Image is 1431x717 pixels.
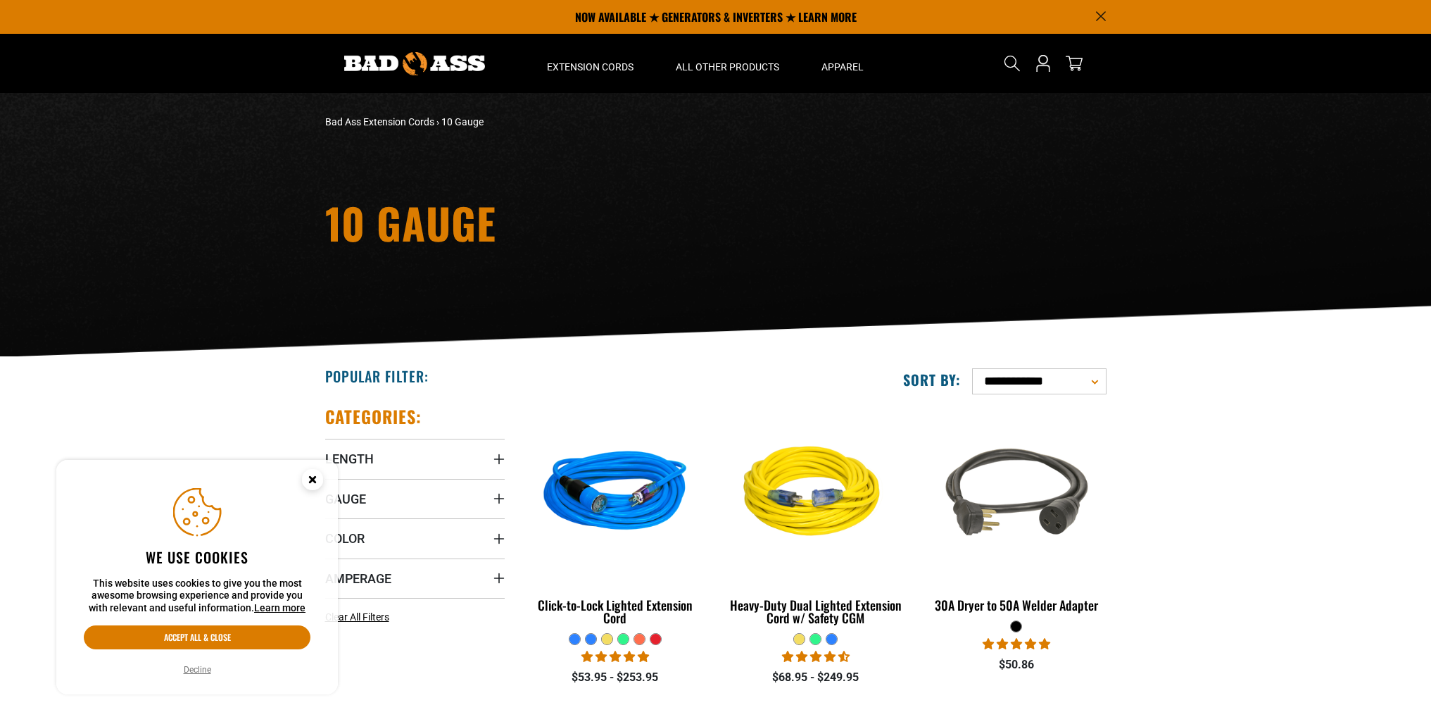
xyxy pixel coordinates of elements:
span: Clear All Filters [325,611,389,623]
div: 30A Dryer to 50A Welder Adapter [926,599,1106,611]
p: This website uses cookies to give you the most awesome browsing experience and provide you with r... [84,578,310,615]
h2: Popular Filter: [325,367,429,385]
button: Accept all & close [84,625,310,649]
a: Bad Ass Extension Cords [325,116,434,127]
h2: Categories: [325,406,422,428]
div: $50.86 [926,656,1106,673]
button: Decline [179,663,215,677]
summary: Color [325,518,505,558]
label: Sort by: [903,370,961,389]
div: Heavy-Duty Dual Lighted Extension Cord w/ Safety CGM [726,599,905,624]
div: $68.95 - $249.95 [726,669,905,686]
h1: 10 Gauge [325,201,839,244]
h2: We use cookies [84,548,310,566]
img: yellow [727,413,904,575]
span: Length [325,451,374,467]
span: 10 Gauge [441,116,484,127]
img: black [928,413,1105,575]
div: Click-to-Lock Lighted Extension Cord [526,599,705,624]
summary: Amperage [325,559,505,598]
summary: Length [325,439,505,478]
span: 4.87 stars [581,650,649,663]
summary: Search [1001,52,1023,75]
a: yellow Heavy-Duty Dual Lighted Extension Cord w/ Safety CGM [726,406,905,632]
summary: Extension Cords [526,34,655,93]
summary: Gauge [325,479,505,518]
img: blue [527,413,704,575]
a: blue Click-to-Lock Lighted Extension Cord [526,406,705,632]
span: 4.64 stars [782,650,850,663]
span: 5.00 stars [983,637,1050,651]
a: black 30A Dryer to 50A Welder Adapter [926,406,1106,620]
span: Gauge [325,491,366,507]
img: Bad Ass Extension Cords [344,52,485,75]
aside: Cookie Consent [56,460,338,695]
a: Clear All Filters [325,610,395,625]
summary: Apparel [800,34,885,93]
span: Extension Cords [547,61,633,73]
span: Color [325,530,365,547]
span: Amperage [325,571,391,587]
span: Apparel [821,61,864,73]
nav: breadcrumbs [325,115,839,130]
div: $53.95 - $253.95 [526,669,705,686]
span: › [436,116,439,127]
a: Learn more [254,602,305,613]
span: All Other Products [676,61,779,73]
summary: All Other Products [655,34,800,93]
